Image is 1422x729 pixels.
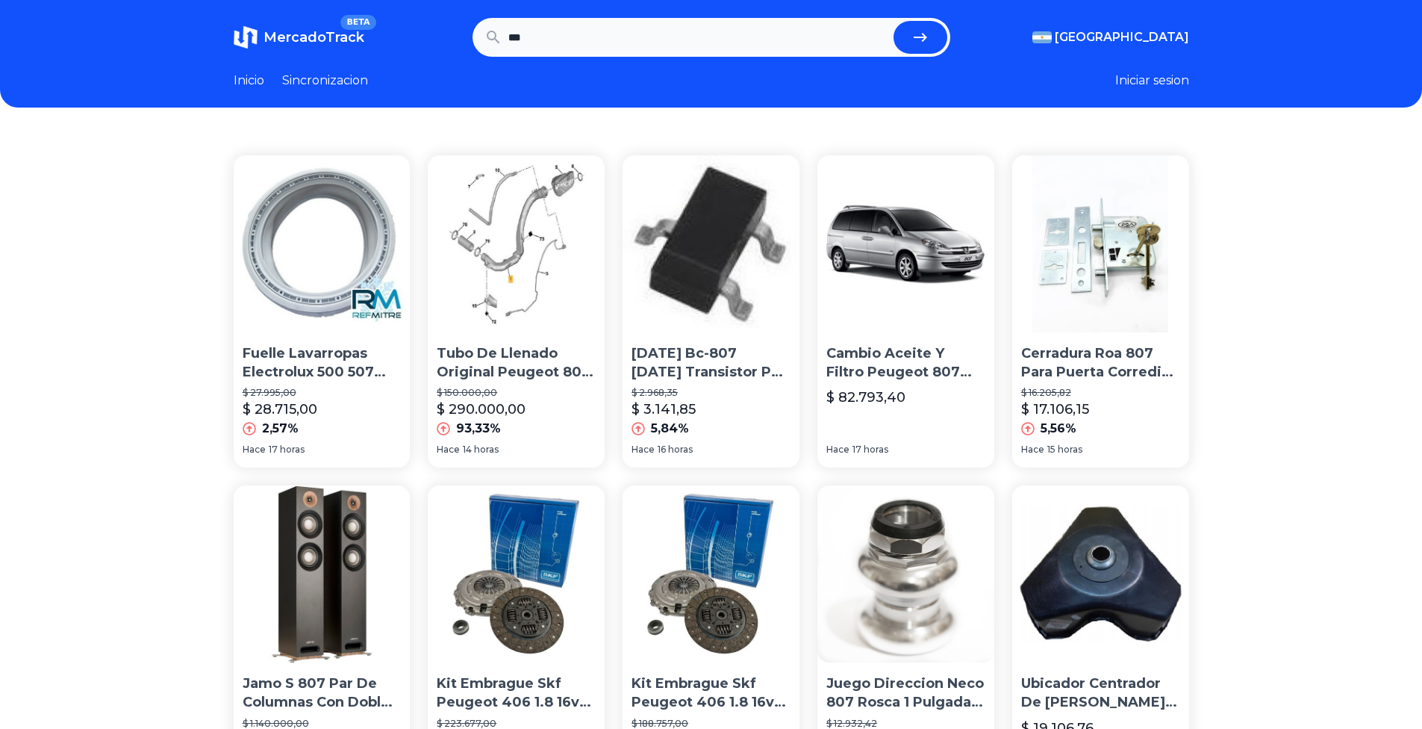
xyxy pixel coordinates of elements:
[234,155,411,468] a: Fuelle Lavarropas Electrolux 500 507 807 1007Fuelle Lavarropas Electrolux 500 507 807 1007$ 27.99...
[437,387,596,399] p: $ 150.000,00
[262,420,299,438] p: 2,57%
[437,444,460,456] span: Hace
[243,387,402,399] p: $ 27.995,00
[826,674,985,712] p: Juego Direccion Neco 807 Rosca 1 Pulgada 25,4 Alum - Celero
[632,444,655,456] span: Hace
[817,155,994,468] a: Cambio Aceite Y Filtro Peugeot 807 2.0 Hdi 16v Desde 2004Cambio Aceite Y Filtro Peugeot 807 2.0 H...
[623,155,799,332] img: Bc 807 Bc-807 Bc807 Transistor Pnp Smd Pack X 10
[1021,387,1180,399] p: $ 16.205,82
[243,399,317,420] p: $ 28.715,00
[817,486,994,663] img: Juego Direccion Neco 807 Rosca 1 Pulgada 25,4 Alum - Celero
[437,674,596,712] p: Kit Embrague Skf Peugeot 406 1.8 16v 806 St Y 807 Sr 2.0 16v
[623,486,799,663] img: Kit Embrague Skf Peugeot 406 1.8 16v 806 St Y 807 Sr 2.0 16v
[234,486,411,663] img: Jamo S 807 Par De Columnas Con Doble Woofer - Audionet
[817,155,994,332] img: Cambio Aceite Y Filtro Peugeot 807 2.0 Hdi 16v Desde 2004
[826,444,849,456] span: Hace
[632,387,790,399] p: $ 2.968,35
[1041,420,1076,438] p: 5,56%
[1012,155,1189,332] img: Cerradura Roa 807 Para Puerta Corrediza T/prive 212
[623,155,799,468] a: Bc 807 Bc-807 Bc807 Transistor Pnp Smd Pack X 10[DATE] Bc-807 [DATE] Transistor Pnp Smd Pack X 10...
[428,486,605,663] img: Kit Embrague Skf Peugeot 406 1.8 16v 806 St Y 807 Sr 2.0 16v
[234,25,364,49] a: MercadoTrackBETA
[234,25,258,49] img: MercadoTrack
[1032,31,1052,43] img: Argentina
[243,344,402,382] p: Fuelle Lavarropas Electrolux 500 507 807 1007
[269,444,305,456] span: 17 horas
[1021,444,1044,456] span: Hace
[1021,399,1089,420] p: $ 17.106,15
[428,155,605,332] img: Tubo De Llenado Original Peugeot 807 2.0 Hdi
[437,344,596,382] p: Tubo De Llenado Original Peugeot 807 2.0 Hdi
[340,15,375,30] span: BETA
[658,444,693,456] span: 16 horas
[282,72,368,90] a: Sincronizacion
[234,72,264,90] a: Inicio
[428,155,605,468] a: Tubo De Llenado Original Peugeot 807 2.0 Hdi Tubo De Llenado Original Peugeot 807 2.0 Hdi$ 150.00...
[234,155,411,332] img: Fuelle Lavarropas Electrolux 500 507 807 1007
[632,399,696,420] p: $ 3.141,85
[651,420,689,438] p: 5,84%
[826,344,985,382] p: Cambio Aceite Y Filtro Peugeot 807 2.0 Hdi 16v Desde 2004
[632,674,790,712] p: Kit Embrague Skf Peugeot 406 1.8 16v 806 St Y 807 Sr 2.0 16v
[243,674,402,712] p: Jamo S 807 Par De Columnas Con Doble Woofer - Audionet
[437,399,526,420] p: $ 290.000,00
[1012,486,1189,663] img: Ubicador Centrador De Rueda Auxilio Peugeot 807 7603n5
[1021,674,1180,712] p: Ubicador Centrador De [PERSON_NAME] Peugeot 807 7603n5
[456,420,501,438] p: 93,33%
[632,344,790,382] p: [DATE] Bc-807 [DATE] Transistor Pnp Smd Pack X 10
[826,387,905,408] p: $ 82.793,40
[1055,28,1189,46] span: [GEOGRAPHIC_DATA]
[1032,28,1189,46] button: [GEOGRAPHIC_DATA]
[1012,155,1189,468] a: Cerradura Roa 807 Para Puerta Corrediza T/prive 212 Cerradura Roa 807 Para Puerta Corrediza T/pri...
[852,444,888,456] span: 17 horas
[243,444,266,456] span: Hace
[463,444,499,456] span: 14 horas
[1047,444,1082,456] span: 15 horas
[1115,72,1189,90] button: Iniciar sesion
[1021,344,1180,382] p: Cerradura Roa 807 Para Puerta Corrediza T/prive 212
[263,29,364,46] span: MercadoTrack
